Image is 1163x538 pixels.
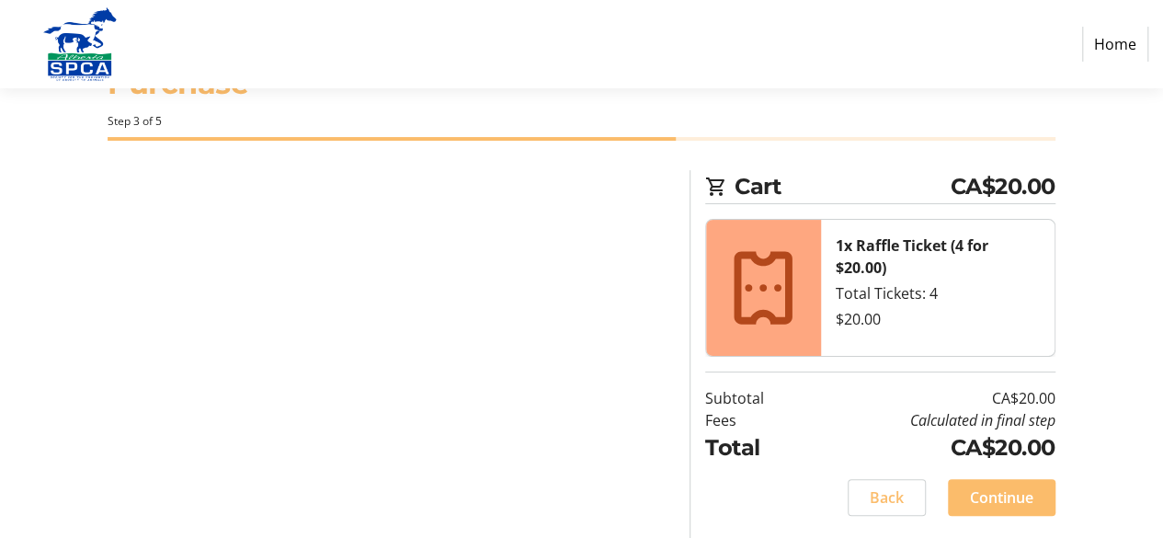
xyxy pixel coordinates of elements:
td: Total [705,431,806,464]
td: Fees [705,409,806,431]
div: $20.00 [836,308,1040,330]
a: Home [1082,27,1148,62]
td: Subtotal [705,387,806,409]
span: Continue [970,486,1033,509]
span: CA$20.00 [951,170,1055,203]
div: Total Tickets: 4 [836,282,1040,304]
td: CA$20.00 [806,387,1055,409]
td: CA$20.00 [806,431,1055,464]
strong: 1x Raffle Ticket (4 for $20.00) [836,235,988,278]
img: Alberta SPCA's Logo [15,7,145,81]
button: Back [848,479,926,516]
button: Continue [948,479,1055,516]
div: Step 3 of 5 [108,113,1055,130]
td: Calculated in final step [806,409,1055,431]
span: Cart [735,170,951,203]
span: Back [870,486,904,509]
